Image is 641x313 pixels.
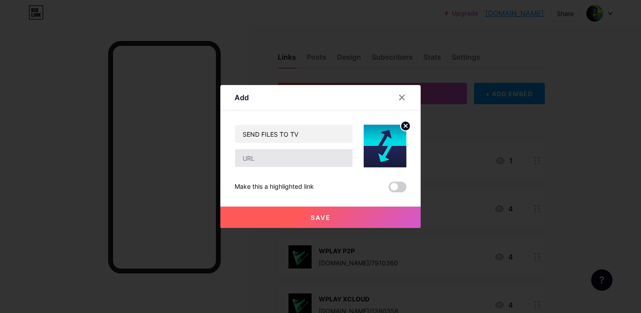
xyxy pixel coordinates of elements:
[235,125,353,143] input: Title
[235,149,353,167] input: URL
[220,207,421,228] button: Save
[235,182,314,192] div: Make this a highlighted link
[311,214,331,221] span: Save
[235,92,249,103] div: Add
[364,125,406,167] img: link_thumbnail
